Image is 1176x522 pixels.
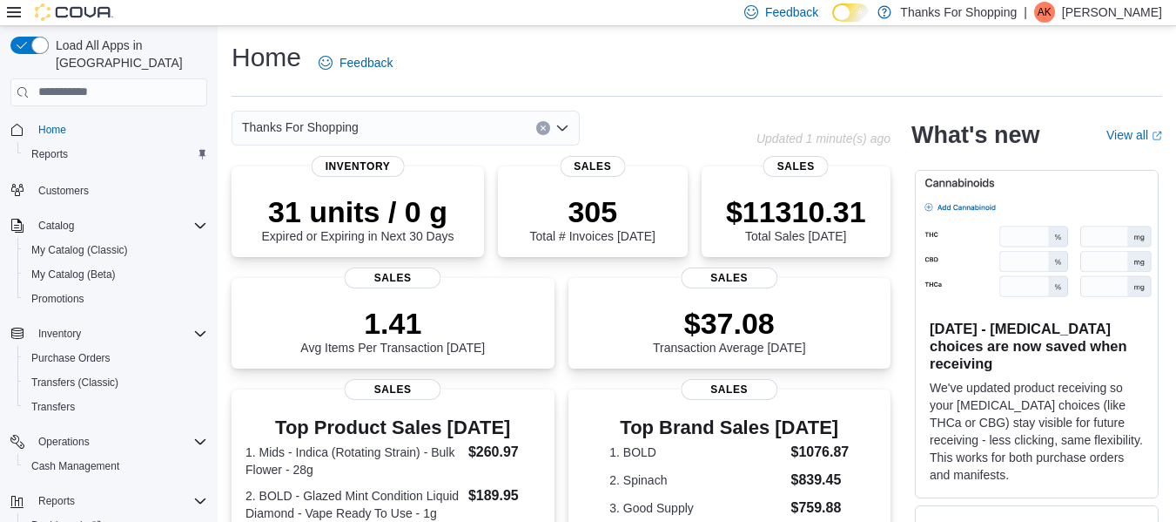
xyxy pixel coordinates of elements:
span: Transfers [31,400,75,414]
dt: 2. BOLD - Glazed Mint Condition Liquid Diamond - Vape Ready To Use - 1g [245,487,461,522]
a: Purchase Orders [24,348,118,369]
span: Promotions [24,288,207,309]
span: Operations [38,435,90,449]
span: Reports [31,491,207,512]
span: Promotions [31,292,84,306]
button: Open list of options [555,121,569,135]
span: My Catalog (Classic) [24,240,207,261]
span: Inventory [312,156,405,177]
p: Updated 1 minute(s) ago [756,132,890,146]
a: Feedback [312,45,400,80]
span: Home [31,119,207,140]
span: Sales [345,268,441,288]
p: | [1024,2,1027,23]
span: My Catalog (Classic) [31,243,128,257]
dd: $189.95 [468,485,541,506]
img: Cova [35,3,113,21]
p: $11310.31 [726,194,866,229]
p: 31 units / 0 g [262,194,454,229]
p: 1.41 [300,306,485,341]
dd: $1076.87 [790,442,849,463]
div: Transaction Average [DATE] [653,306,806,355]
h3: Top Brand Sales [DATE] [609,417,849,438]
span: Sales [763,156,829,177]
span: Sales [345,379,441,400]
p: [PERSON_NAME] [1062,2,1162,23]
h3: [DATE] - [MEDICAL_DATA] choices are now saved when receiving [930,320,1144,372]
dt: 1. BOLD [609,444,783,461]
input: Dark Mode [832,3,869,22]
button: My Catalog (Beta) [17,262,214,287]
span: Feedback [765,3,818,21]
span: Cash Management [31,459,119,473]
a: Promotions [24,288,91,309]
button: Inventory [31,323,88,344]
a: View allExternal link [1106,128,1162,142]
span: Purchase Orders [24,348,207,369]
button: Catalog [3,214,214,238]
a: My Catalog (Beta) [24,264,123,285]
span: Catalog [38,219,74,233]
div: Anya Kinzel-Cadrin [1034,2,1055,23]
p: $37.08 [653,306,806,341]
span: Transfers (Classic) [31,376,118,390]
h1: Home [232,40,301,75]
span: Cash Management [24,456,207,477]
span: Customers [38,184,89,198]
span: Home [38,123,66,137]
span: My Catalog (Beta) [31,268,116,281]
span: Dark Mode [832,22,833,23]
span: Sales [681,268,777,288]
span: Load All Apps in [GEOGRAPHIC_DATA] [49,37,207,71]
span: Catalog [31,215,207,236]
button: Reports [31,491,82,512]
button: Promotions [17,287,214,311]
span: Reports [31,147,68,161]
button: Inventory [3,322,214,346]
button: Reports [17,142,214,166]
h3: Top Product Sales [DATE] [245,417,541,438]
span: Inventory [31,323,207,344]
span: Customers [31,179,207,200]
p: 305 [530,194,655,229]
span: My Catalog (Beta) [24,264,207,285]
span: AK [1038,2,1052,23]
span: Purchase Orders [31,351,111,365]
span: Transfers [24,397,207,417]
a: Transfers (Classic) [24,372,125,393]
button: Home [3,117,214,142]
span: Reports [24,144,207,165]
button: Reports [3,489,214,513]
dd: $260.97 [468,442,541,463]
button: Customers [3,177,214,202]
button: Purchase Orders [17,346,214,370]
p: We've updated product receiving so your [MEDICAL_DATA] choices (like THCa or CBG) stay visible fo... [930,379,1144,484]
dd: $839.45 [790,470,849,491]
dt: 1. Mids - Indica (Rotating Strain) - Bulk Flower - 28g [245,444,461,478]
h2: What's new [911,121,1039,149]
a: Cash Management [24,456,126,477]
button: Operations [31,431,97,452]
div: Avg Items Per Transaction [DATE] [300,306,485,355]
a: Customers [31,180,96,201]
span: Transfers (Classic) [24,372,207,393]
button: Transfers (Classic) [17,370,214,395]
button: Catalog [31,215,81,236]
button: Transfers [17,395,214,419]
p: Thanks For Shopping [900,2,1017,23]
dt: 3. Good Supply [609,499,783,517]
span: Feedback [339,54,393,71]
button: My Catalog (Classic) [17,238,214,262]
button: Operations [3,430,214,454]
button: Clear input [536,121,550,135]
div: Expired or Expiring in Next 30 Days [262,194,454,243]
svg: External link [1152,131,1162,141]
a: Home [31,119,73,140]
span: Thanks For Shopping [242,117,359,138]
a: Transfers [24,397,82,417]
a: My Catalog (Classic) [24,240,135,261]
span: Operations [31,431,207,452]
div: Total # Invoices [DATE] [530,194,655,243]
a: Reports [24,144,75,165]
span: Reports [38,494,75,508]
